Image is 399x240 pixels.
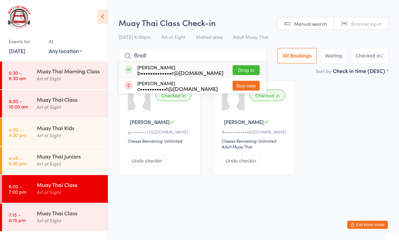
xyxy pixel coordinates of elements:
[37,181,102,188] div: Muay Thai Class
[128,155,166,166] button: Undo checkin
[37,75,102,82] div: Art of Eight
[119,48,266,64] input: Search
[137,80,218,91] div: [PERSON_NAME]
[49,47,82,54] div: Any location
[9,47,25,54] a: [DATE]
[37,152,102,160] div: Muay Thai Juniors
[351,20,381,27] span: Scanner input
[233,81,260,91] button: Buy now
[222,155,260,166] button: Undo checkin
[351,48,389,64] button: Checked in2
[37,188,102,196] div: Art of Eight
[128,138,193,144] div: Classes Remaining: Unlimited
[137,65,224,75] div: [PERSON_NAME]
[294,20,327,27] span: Manual search
[250,90,285,101] div: Checked in
[37,217,102,224] div: Art of Eight
[49,36,82,47] div: At
[2,175,108,203] a: 6:00 -7:00 pmMuay Thai ClassArt of Eight
[222,129,287,135] div: R•••••••••••4@[DOMAIN_NAME]
[37,103,102,111] div: Art of Eight
[130,118,170,125] span: [PERSON_NAME]
[9,127,26,138] time: 4:00 - 4:30 pm
[156,90,191,101] div: Checked in
[37,124,102,131] div: Muay Thai Kids
[2,147,108,174] a: 4:45 -5:30 pmMuay Thai JuniorsArt of Eight
[9,184,26,194] time: 6:00 - 7:00 pm
[233,65,260,75] button: Drop in
[222,144,252,149] div: Adult Muay Thai
[37,96,102,103] div: Muay Thai Class
[2,90,108,118] a: 9:00 -10:00 amMuay Thai ClassArt of Eight
[37,160,102,168] div: Art of Eight
[119,17,389,28] h2: Muay Thai Class Check-in
[320,48,347,64] button: Waiting
[2,203,108,231] a: 7:15 -8:15 pmMuay Thai ClassArt of Eight
[7,5,32,29] img: Art of Eight
[128,129,193,135] div: g•••••••••7@[DOMAIN_NAME]
[224,118,264,125] span: [PERSON_NAME]
[347,221,388,229] button: Exit kiosk mode
[233,33,268,40] span: Adult Muay Thai
[37,131,102,139] div: Art of Eight
[161,33,185,40] span: Art of Eight
[9,36,42,47] div: Events for
[196,33,222,40] span: Matted area
[137,70,224,75] div: b•••••••••••••r@[DOMAIN_NAME]
[2,118,108,146] a: 4:00 -4:30 pmMuay Thai KidsArt of Eight
[9,212,26,223] time: 7:15 - 8:15 pm
[137,86,218,91] div: c•••••••••••t@[DOMAIN_NAME]
[222,138,287,144] div: Classes Remaining: Unlimited
[381,53,383,58] div: 2
[37,209,102,217] div: Muay Thai Class
[2,62,108,89] a: 5:30 -6:30 amMuay Thai Morning ClassArt of Eight
[119,33,151,40] span: [DATE] 6:00pm
[9,70,26,81] time: 5:30 - 6:30 am
[37,67,102,75] div: Muay Thai Morning Class
[278,48,317,64] button: All Bookings
[9,98,28,109] time: 9:00 - 10:00 am
[9,155,26,166] time: 4:45 - 5:30 pm
[333,67,389,74] div: Check in time (DESC)
[316,68,331,74] label: Sort by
